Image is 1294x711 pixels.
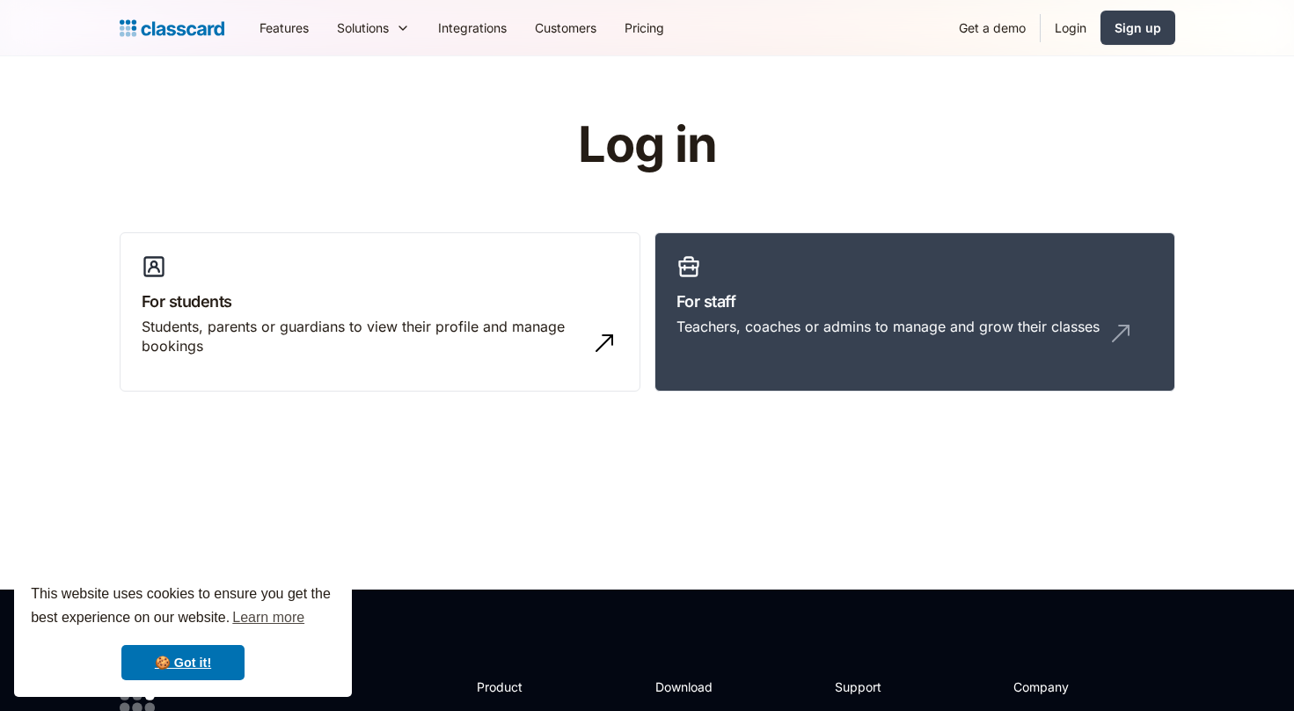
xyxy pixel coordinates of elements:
[654,232,1175,392] a: For staffTeachers, coaches or admins to manage and grow their classes
[230,605,307,631] a: learn more about cookies
[1115,18,1161,37] div: Sign up
[337,18,389,37] div: Solutions
[142,317,583,356] div: Students, parents or guardians to view their profile and manage bookings
[1100,11,1175,45] a: Sign up
[676,290,1153,313] h3: For staff
[121,645,245,680] a: dismiss cookie message
[676,317,1100,336] div: Teachers, coaches or admins to manage and grow their classes
[31,583,335,631] span: This website uses cookies to ensure you get the best experience on our website.
[323,8,424,48] div: Solutions
[610,8,678,48] a: Pricing
[1013,678,1130,696] h2: Company
[120,16,224,40] a: home
[368,118,926,172] h1: Log in
[1041,8,1100,48] a: Login
[521,8,610,48] a: Customers
[245,8,323,48] a: Features
[142,290,618,313] h3: For students
[945,8,1040,48] a: Get a demo
[120,232,640,392] a: For studentsStudents, parents or guardians to view their profile and manage bookings
[835,678,906,696] h2: Support
[477,678,571,696] h2: Product
[655,678,727,696] h2: Download
[424,8,521,48] a: Integrations
[14,567,352,697] div: cookieconsent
